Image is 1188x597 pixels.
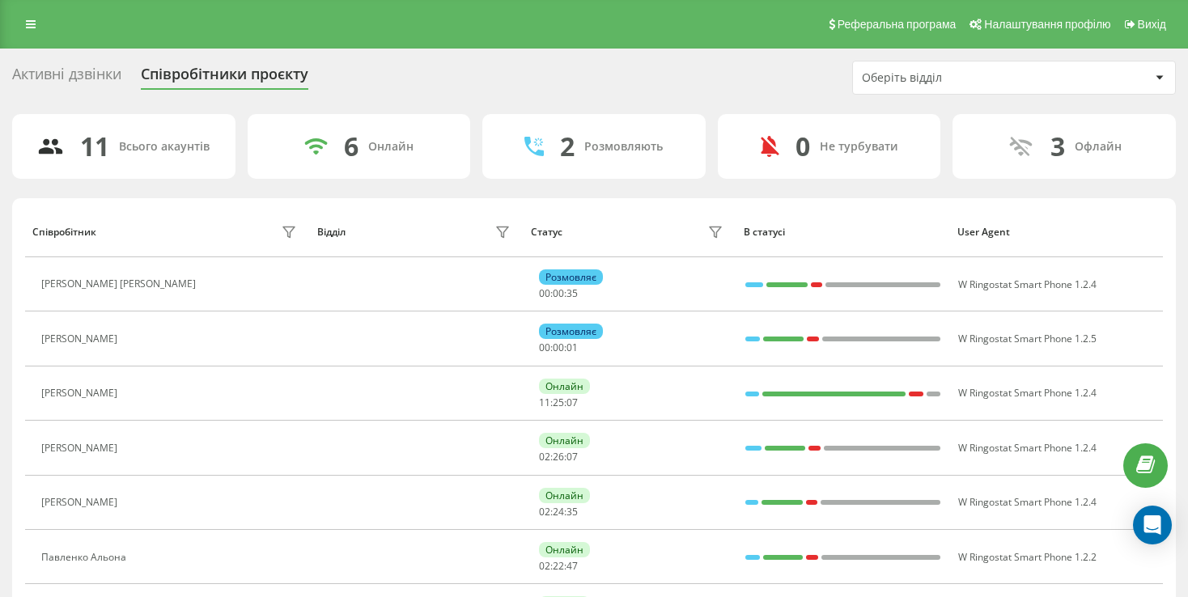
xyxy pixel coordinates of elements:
[820,140,898,154] div: Не турбувати
[553,559,564,573] span: 22
[553,341,564,354] span: 00
[539,433,590,448] div: Онлайн
[531,227,562,238] div: Статус
[32,227,96,238] div: Співробітник
[566,396,578,409] span: 07
[862,71,1055,85] div: Оберіть відділ
[958,495,1097,509] span: W Ringostat Smart Phone 1.2.4
[539,506,578,518] div: : :
[560,131,575,162] div: 2
[539,397,578,409] div: : :
[41,278,200,290] div: [PERSON_NAME] [PERSON_NAME]
[553,505,564,519] span: 24
[119,140,210,154] div: Всього акаунтів
[539,488,590,503] div: Онлайн
[539,559,550,573] span: 02
[539,341,550,354] span: 00
[958,550,1097,564] span: W Ringostat Smart Phone 1.2.2
[368,140,414,154] div: Онлайн
[539,561,578,572] div: : :
[539,324,603,339] div: Розмовляє
[566,505,578,519] span: 35
[958,332,1097,345] span: W Ringostat Smart Phone 1.2.5
[958,386,1097,400] span: W Ringostat Smart Phone 1.2.4
[1133,506,1172,544] div: Open Intercom Messenger
[539,269,603,285] div: Розмовляє
[41,387,121,399] div: [PERSON_NAME]
[566,450,578,464] span: 07
[566,559,578,573] span: 47
[539,286,550,300] span: 00
[141,66,308,91] div: Співробітники проєкту
[838,18,957,31] span: Реферальна програма
[41,442,121,454] div: [PERSON_NAME]
[41,497,121,508] div: [PERSON_NAME]
[539,342,578,354] div: : :
[566,286,578,300] span: 35
[984,18,1110,31] span: Налаштування профілю
[553,450,564,464] span: 26
[317,227,346,238] div: Відділ
[344,131,359,162] div: 6
[1075,140,1122,154] div: Офлайн
[958,277,1097,291] span: W Ringostat Smart Phone 1.2.4
[539,379,590,394] div: Онлайн
[553,396,564,409] span: 25
[553,286,564,300] span: 00
[539,450,550,464] span: 02
[12,66,121,91] div: Активні дзвінки
[539,396,550,409] span: 11
[539,451,578,463] div: : :
[539,542,590,557] div: Онлайн
[584,140,663,154] div: Розмовляють
[1138,18,1166,31] span: Вихід
[1050,131,1065,162] div: 3
[539,288,578,299] div: : :
[80,131,109,162] div: 11
[796,131,810,162] div: 0
[41,333,121,345] div: [PERSON_NAME]
[744,227,942,238] div: В статусі
[957,227,1156,238] div: User Agent
[566,341,578,354] span: 01
[958,441,1097,455] span: W Ringostat Smart Phone 1.2.4
[41,552,130,563] div: Павленко Альона
[539,505,550,519] span: 02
